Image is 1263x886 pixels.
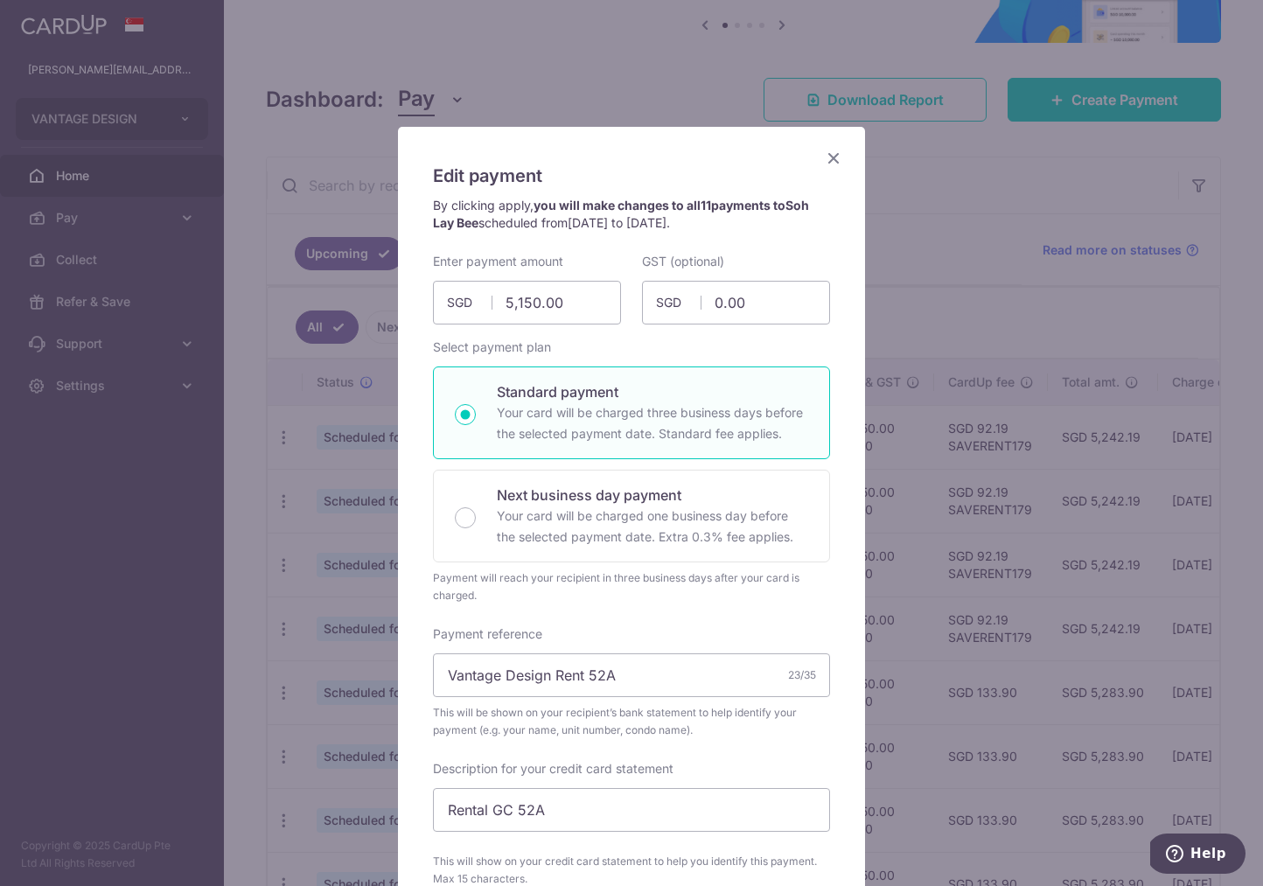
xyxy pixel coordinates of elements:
[656,294,701,311] span: SGD
[433,338,551,356] label: Select payment plan
[497,402,808,444] p: Your card will be charged three business days before the selected payment date. Standard fee appl...
[701,198,711,213] span: 11
[447,294,492,311] span: SGD
[568,215,666,230] span: [DATE] to [DATE]
[433,704,830,739] span: This will be shown on your recipient’s bank statement to help identify your payment (e.g. your na...
[497,381,808,402] p: Standard payment
[642,253,724,270] label: GST (optional)
[433,198,809,230] strong: you will make changes to all payments to
[433,569,830,604] div: Payment will reach your recipient in three business days after your card is charged.
[433,760,673,778] label: Description for your credit card statement
[433,253,563,270] label: Enter payment amount
[433,162,830,190] h5: Edit payment
[823,148,844,169] button: Close
[497,506,808,548] p: Your card will be charged one business day before the selected payment date. Extra 0.3% fee applies.
[1150,834,1246,877] iframe: Opens a widget where you can find more information
[433,625,542,643] label: Payment reference
[642,281,830,324] input: 0.00
[788,666,816,684] div: 23/35
[497,485,808,506] p: Next business day payment
[433,197,830,232] p: By clicking apply, scheduled from .
[433,281,621,324] input: 0.00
